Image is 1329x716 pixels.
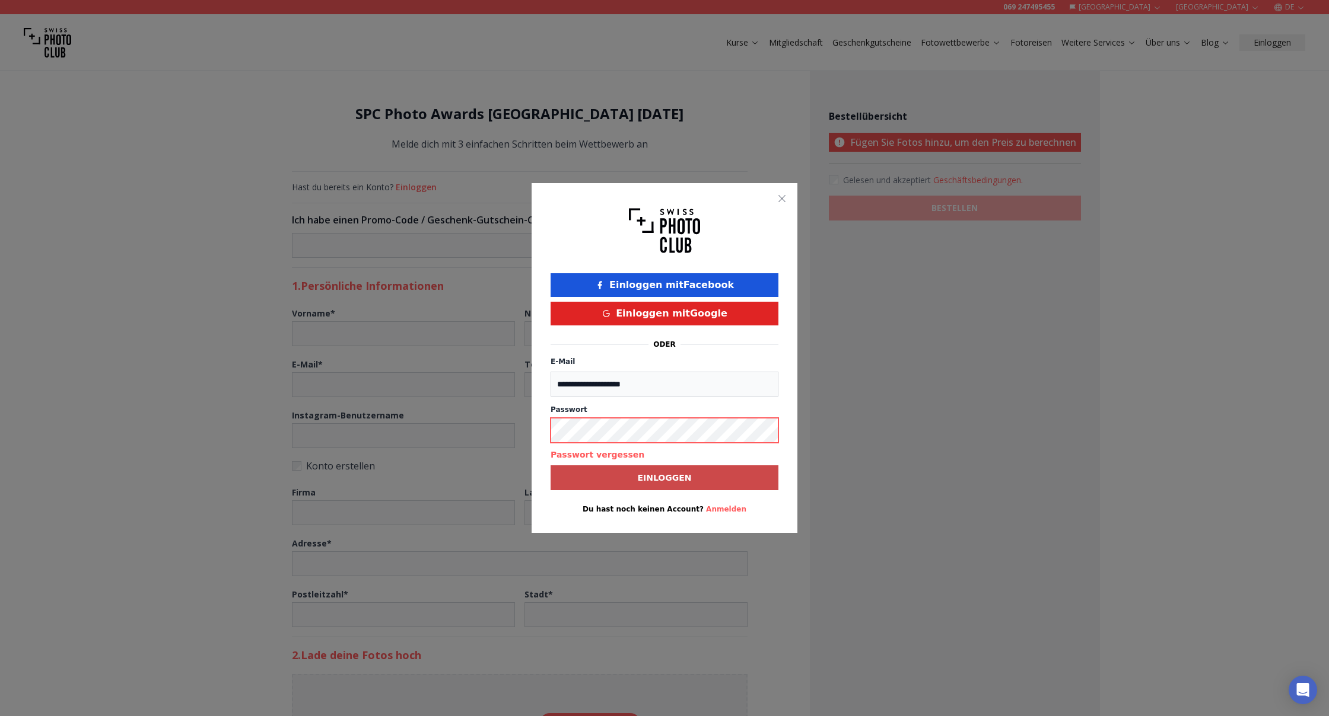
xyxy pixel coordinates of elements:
button: Passwort vergessen [551,449,644,461]
button: Einloggen mitGoogle [551,302,778,325]
img: Swiss photo club [629,202,700,259]
p: oder [653,340,676,349]
b: Einloggen [637,472,691,484]
label: Passwort [551,405,778,414]
button: Einloggen mitFacebook [551,273,778,297]
button: Einloggen [551,465,778,490]
label: E-Mail [551,357,575,366]
p: Du hast noch keinen Account? [551,504,778,514]
button: Anmelden [706,504,746,514]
